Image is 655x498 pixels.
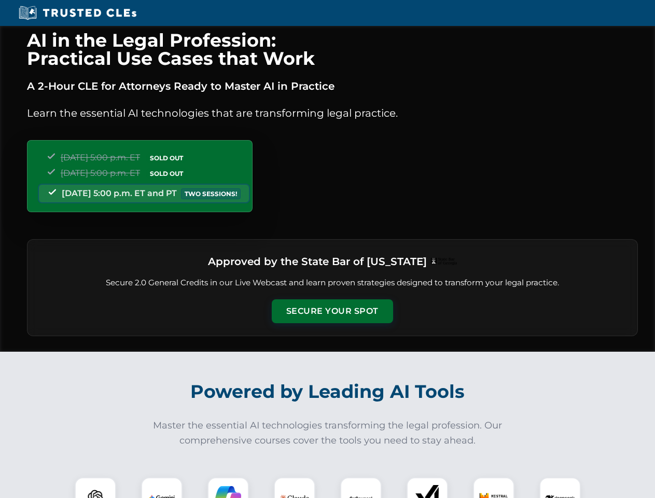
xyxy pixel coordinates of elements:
[146,168,187,179] span: SOLD OUT
[208,252,427,271] h3: Approved by the State Bar of [US_STATE]
[146,153,187,163] span: SOLD OUT
[27,31,638,67] h1: AI in the Legal Profession: Practical Use Cases that Work
[40,277,625,289] p: Secure 2.0 General Credits in our Live Webcast and learn proven strategies designed to transform ...
[27,105,638,121] p: Learn the essential AI technologies that are transforming legal practice.
[61,168,140,178] span: [DATE] 5:00 p.m. ET
[40,374,615,410] h2: Powered by Leading AI Tools
[272,299,393,323] button: Secure Your Spot
[146,418,509,448] p: Master the essential AI technologies transforming the legal profession. Our comprehensive courses...
[431,258,457,265] img: Logo
[27,78,638,94] p: A 2-Hour CLE for Attorneys Ready to Master AI in Practice
[16,5,140,21] img: Trusted CLEs
[61,153,140,162] span: [DATE] 5:00 p.m. ET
